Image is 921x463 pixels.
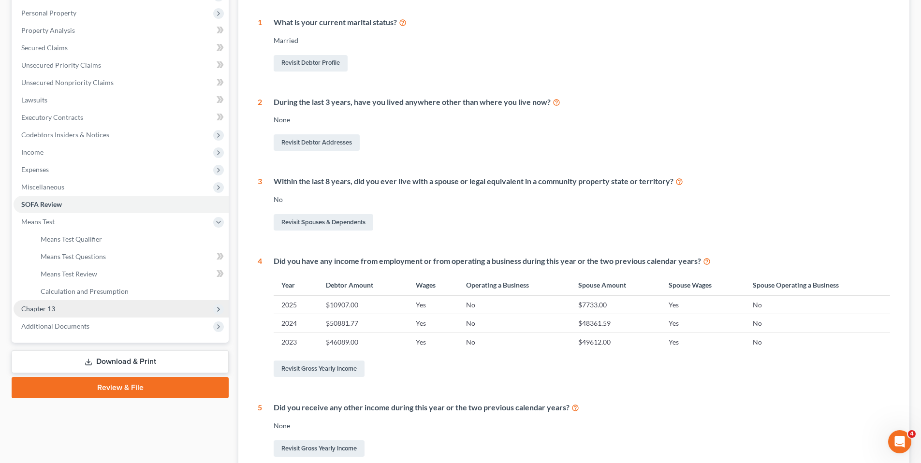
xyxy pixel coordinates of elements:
[41,235,102,243] span: Means Test Qualifier
[570,296,661,314] td: $7733.00
[318,333,408,351] td: $46089.00
[14,22,229,39] a: Property Analysis
[21,148,44,156] span: Income
[12,377,229,398] a: Review & File
[33,248,229,265] a: Means Test Questions
[408,296,458,314] td: Yes
[14,39,229,57] a: Secured Claims
[570,275,661,295] th: Spouse Amount
[14,74,229,91] a: Unsecured Nonpriority Claims
[274,97,890,108] div: During the last 3 years, have you lived anywhere other than where you live now?
[258,176,262,232] div: 3
[274,115,890,125] div: None
[274,36,890,45] div: Married
[745,333,890,351] td: No
[274,176,890,187] div: Within the last 8 years, did you ever live with a spouse or legal equivalent in a community prope...
[33,283,229,300] a: Calculation and Presumption
[661,296,745,314] td: Yes
[408,275,458,295] th: Wages
[745,314,890,333] td: No
[21,183,64,191] span: Miscellaneous
[318,275,408,295] th: Debtor Amount
[274,275,318,295] th: Year
[21,78,114,87] span: Unsecured Nonpriority Claims
[274,214,373,231] a: Revisit Spouses & Dependents
[33,265,229,283] a: Means Test Review
[274,421,890,431] div: None
[661,314,745,333] td: Yes
[274,256,890,267] div: Did you have any income from employment or from operating a business during this year or the two ...
[14,196,229,213] a: SOFA Review
[21,200,62,208] span: SOFA Review
[661,275,745,295] th: Spouse Wages
[274,134,360,151] a: Revisit Debtor Addresses
[12,350,229,373] a: Download & Print
[318,314,408,333] td: $50881.77
[33,231,229,248] a: Means Test Qualifier
[318,296,408,314] td: $10907.00
[274,314,318,333] td: 2024
[274,440,365,457] a: Revisit Gross Yearly Income
[274,17,890,28] div: What is your current marital status?
[258,17,262,73] div: 1
[274,361,365,377] a: Revisit Gross Yearly Income
[258,97,262,153] div: 2
[21,113,83,121] span: Executory Contracts
[458,296,570,314] td: No
[258,256,262,379] div: 4
[21,26,75,34] span: Property Analysis
[458,314,570,333] td: No
[21,61,101,69] span: Unsecured Priority Claims
[14,57,229,74] a: Unsecured Priority Claims
[21,304,55,313] span: Chapter 13
[274,195,890,204] div: No
[41,270,97,278] span: Means Test Review
[41,252,106,260] span: Means Test Questions
[258,402,262,459] div: 5
[21,165,49,174] span: Expenses
[274,333,318,351] td: 2023
[745,275,890,295] th: Spouse Operating a Business
[21,43,68,52] span: Secured Claims
[21,217,55,226] span: Means Test
[41,287,129,295] span: Calculation and Presumption
[14,91,229,109] a: Lawsuits
[274,402,890,413] div: Did you receive any other income during this year or the two previous calendar years?
[661,333,745,351] td: Yes
[21,130,109,139] span: Codebtors Insiders & Notices
[570,314,661,333] td: $48361.59
[908,430,916,438] span: 4
[458,275,570,295] th: Operating a Business
[21,9,76,17] span: Personal Property
[745,296,890,314] td: No
[274,296,318,314] td: 2025
[274,55,348,72] a: Revisit Debtor Profile
[458,333,570,351] td: No
[408,333,458,351] td: Yes
[21,322,89,330] span: Additional Documents
[21,96,47,104] span: Lawsuits
[570,333,661,351] td: $49612.00
[408,314,458,333] td: Yes
[888,430,911,453] iframe: Intercom live chat
[14,109,229,126] a: Executory Contracts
